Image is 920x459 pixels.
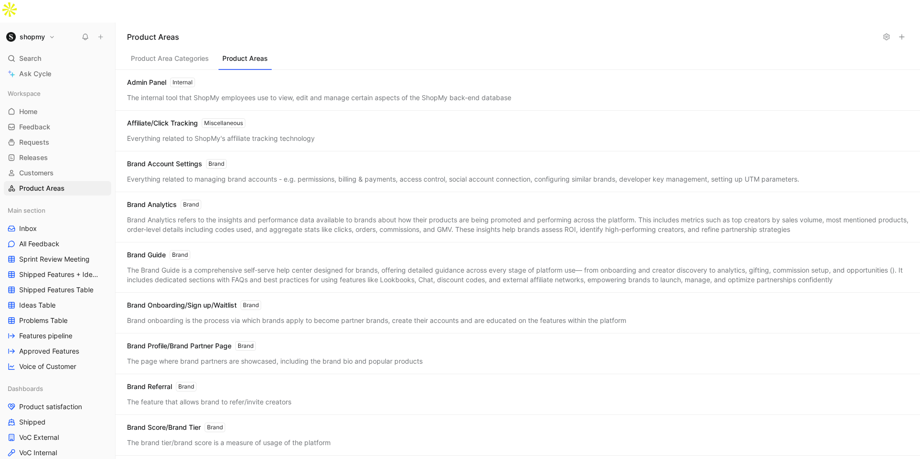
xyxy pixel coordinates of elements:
[127,438,908,448] div: The brand tier/brand score is a measure of usage of the platform
[19,417,46,427] span: Shipped
[19,153,48,162] span: Releases
[127,31,878,43] h1: Product Areas
[19,270,100,279] span: Shipped Features + Ideas Table
[19,68,51,80] span: Ask Cycle
[4,298,111,312] a: Ideas Table
[19,184,65,193] span: Product Areas
[183,200,199,209] div: Brand
[4,344,111,358] a: Approved Features
[19,300,56,310] span: Ideas Table
[127,382,196,391] div: Brand Referral
[4,283,111,297] a: Shipped Features Table
[19,254,90,264] span: Sprint Review Meeting
[19,138,49,147] span: Requests
[4,104,111,119] a: Home
[4,359,111,374] a: Voice of Customer
[127,250,190,260] div: Brand Guide
[127,423,225,432] div: Brand Score/Brand Tier
[127,316,908,325] div: Brand onboarding is the process via which brands apply to become partner brands, create their acc...
[4,166,111,180] a: Customers
[127,78,195,87] div: Admin Panel
[4,415,111,429] a: Shipped
[19,346,79,356] span: Approved Features
[4,67,111,81] a: Ask Cycle
[4,203,111,218] div: Main section
[4,400,111,414] a: Product satisfaction
[127,93,908,103] div: The internal tool that ShopMy employees use to view, edit and manage certain aspects of the ShopM...
[127,356,908,366] div: The page where brand partners are showcased, including the brand bio and popular products
[218,52,272,70] button: Product Areas
[208,159,224,169] div: Brand
[19,224,37,233] span: Inbox
[127,118,245,128] div: Affiliate/Click Tracking
[4,237,111,251] a: All Feedback
[127,52,213,70] button: Product Area Categories
[19,331,72,341] span: Features pipeline
[127,265,908,285] div: The Brand Guide is a comprehensive self‑serve help center designed for brands, offering detailed ...
[4,86,111,101] div: Workspace
[127,200,201,209] div: Brand Analytics
[172,250,188,260] div: Brand
[238,341,253,351] div: Brand
[127,134,908,143] div: Everything related to ShopMy's affiliate tracking technology
[19,316,68,325] span: Problems Table
[4,221,111,236] a: Inbox
[4,135,111,149] a: Requests
[19,433,59,442] span: VoC External
[19,107,37,116] span: Home
[127,300,261,310] div: Brand Onboarding/Sign up/Waitlist
[127,341,256,351] div: Brand Profile/Brand Partner Page
[4,150,111,165] a: Releases
[127,215,908,234] div: Brand Analytics refers to the insights and performance data available to brands about how their p...
[4,430,111,445] a: VoC External
[19,53,41,64] span: Search
[207,423,223,432] div: Brand
[19,362,76,371] span: Voice of Customer
[204,118,243,128] div: Miscellaneous
[4,203,111,374] div: Main sectionInboxAll FeedbackSprint Review MeetingShipped Features + Ideas TableShipped Features ...
[178,382,194,391] div: Brand
[8,206,46,215] span: Main section
[127,397,908,407] div: The feature that allows brand to refer/invite creators
[4,30,57,44] button: shopmyshopmy
[4,313,111,328] a: Problems Table
[19,402,82,412] span: Product satisfaction
[4,329,111,343] a: Features pipeline
[172,78,193,87] div: Internal
[19,239,59,249] span: All Feedback
[8,89,41,98] span: Workspace
[127,159,227,169] div: Brand Account Settings
[8,384,43,393] span: Dashboards
[4,51,111,66] div: Search
[4,381,111,396] div: Dashboards
[127,174,908,184] div: Everything related to managing brand accounts - e.g. permissions, billing & payments, access cont...
[20,33,45,41] h1: shopmy
[19,285,93,295] span: Shipped Features Table
[6,32,16,42] img: shopmy
[19,448,57,458] span: VoC Internal
[4,252,111,266] a: Sprint Review Meeting
[4,181,111,195] a: Product Areas
[19,122,50,132] span: Feedback
[4,267,111,282] a: Shipped Features + Ideas Table
[19,168,54,178] span: Customers
[4,120,111,134] a: Feedback
[243,300,259,310] div: Brand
